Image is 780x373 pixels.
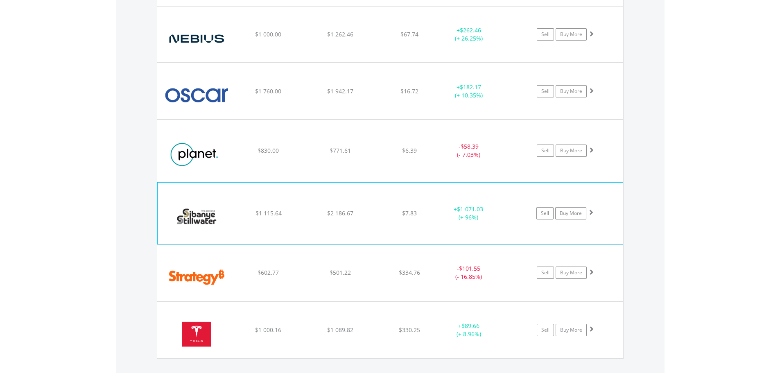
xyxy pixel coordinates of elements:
[556,85,587,97] a: Buy More
[161,312,232,356] img: EQU.US.TSLA.png
[258,269,279,276] span: $602.77
[556,324,587,336] a: Buy More
[402,147,417,154] span: $6.39
[161,73,232,117] img: EQU.US.OSCR.png
[438,264,500,281] div: - (- 16.85%)
[161,255,232,299] img: EQU.US.MSTR.png
[461,322,479,330] span: $89.66
[536,207,554,219] a: Sell
[537,28,554,41] a: Sell
[255,209,282,217] span: $1 115.64
[556,267,587,279] a: Buy More
[438,83,500,99] div: + (+ 10.35%)
[555,207,586,219] a: Buy More
[255,30,281,38] span: $1 000.00
[327,326,353,334] span: $1 089.82
[537,324,554,336] a: Sell
[402,209,417,217] span: $7.83
[537,85,554,97] a: Sell
[161,17,232,61] img: EQU.US.NBIS.png
[537,145,554,157] a: Sell
[162,193,232,242] img: EQU.US.SBSW.png
[255,87,281,95] span: $1 760.00
[537,267,554,279] a: Sell
[438,142,500,159] div: - (- 7.03%)
[438,322,500,338] div: + (+ 8.96%)
[161,130,232,179] img: EQU.US.PL.png
[400,30,418,38] span: $67.74
[460,26,481,34] span: $262.46
[400,87,418,95] span: $16.72
[330,147,351,154] span: $771.61
[255,326,281,334] span: $1 000.16
[327,30,353,38] span: $1 262.46
[457,205,483,213] span: $1 071.03
[399,326,420,334] span: $330.25
[327,87,353,95] span: $1 942.17
[459,264,480,272] span: $101.55
[556,28,587,41] a: Buy More
[461,142,479,150] span: $58.39
[330,269,351,276] span: $501.22
[438,205,499,222] div: + (+ 96%)
[438,26,500,43] div: + (+ 26.25%)
[327,209,353,217] span: $2 186.67
[258,147,279,154] span: $830.00
[556,145,587,157] a: Buy More
[399,269,420,276] span: $334.76
[460,83,481,91] span: $182.17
